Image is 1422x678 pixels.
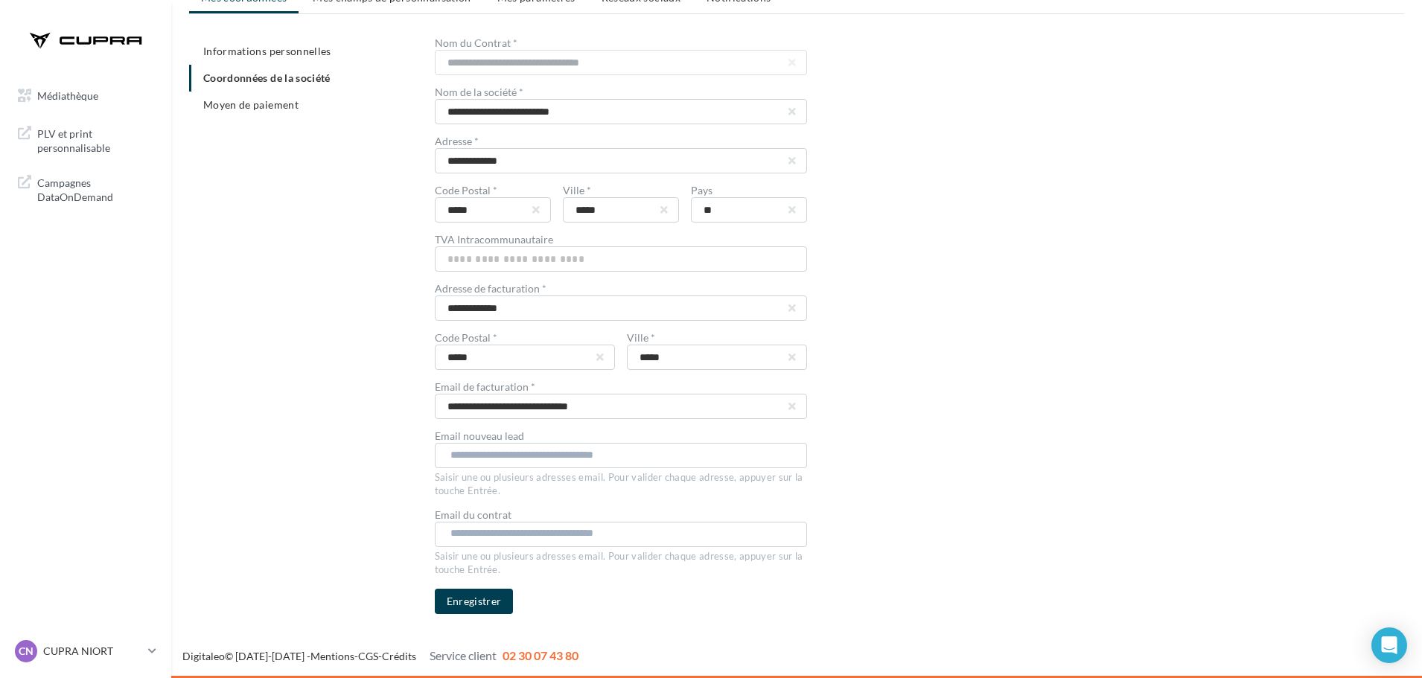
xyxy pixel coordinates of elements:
span: Campagnes DataOnDemand [37,173,153,205]
div: Email nouveau lead [435,431,807,441]
span: PLV et print personnalisable [37,124,153,156]
button: Enregistrer [435,589,514,614]
div: Saisir une ou plusieurs adresses email. Pour valider chaque adresse, appuyer sur la touche Entrée. [435,468,807,498]
a: Médiathèque [9,80,162,112]
div: Open Intercom Messenger [1371,627,1407,663]
div: Email de facturation * [435,382,807,392]
p: CUPRA NIORT [43,644,142,659]
div: Ville * [627,333,807,343]
div: Nom de la société * [435,87,807,97]
div: Adresse * [435,136,807,147]
div: Saisir une ou plusieurs adresses email. Pour valider chaque adresse, appuyer sur la touche Entrée. [435,547,807,577]
div: Pays [691,185,807,196]
a: Campagnes DataOnDemand [9,167,162,211]
a: Crédits [382,650,416,662]
a: PLV et print personnalisable [9,118,162,161]
div: Ville * [563,185,679,196]
a: Mentions [310,650,354,662]
a: CGS [358,650,378,662]
div: Nom du Contrat * [435,38,807,48]
span: Moyen de paiement [203,98,299,111]
span: Service client [430,648,497,662]
span: Informations personnelles [203,45,331,57]
span: 02 30 07 43 80 [503,648,578,662]
div: Adresse de facturation * [435,284,807,294]
div: Email du contrat [435,510,807,520]
div: Code Postal * [435,185,551,196]
div: Code Postal * [435,333,615,343]
span: CN [19,644,34,659]
a: CN CUPRA NIORT [12,637,159,665]
span: © [DATE]-[DATE] - - - [182,650,578,662]
span: Médiathèque [37,89,98,102]
div: TVA Intracommunautaire [435,234,807,245]
a: Digitaleo [182,650,225,662]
